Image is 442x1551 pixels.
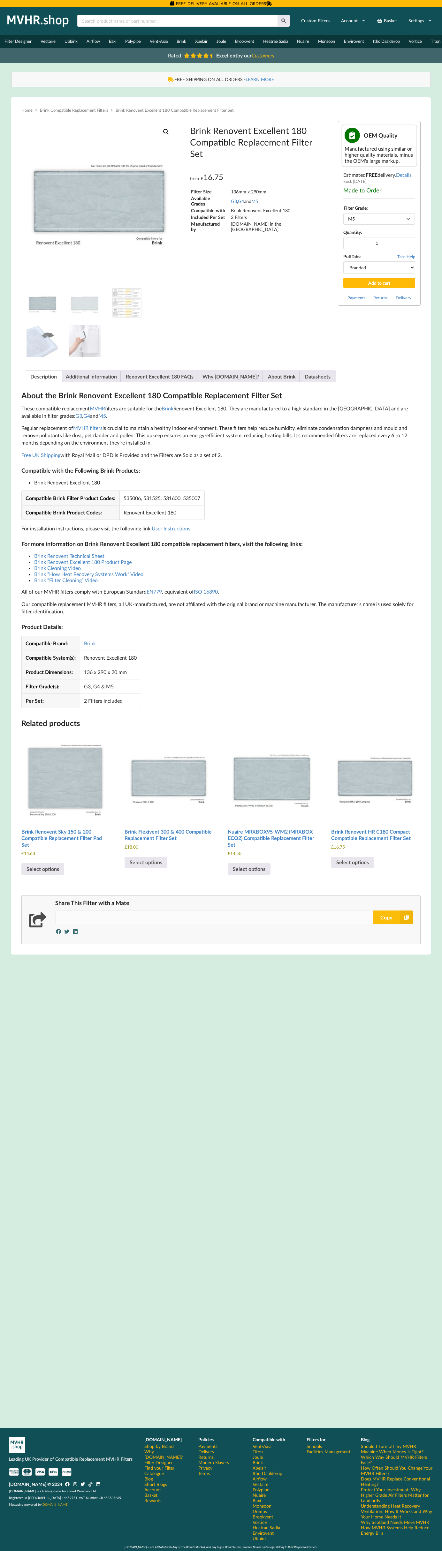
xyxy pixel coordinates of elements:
button: Copy [373,910,413,924]
span: Messaging powered by [9,1502,68,1506]
a: Brink [84,640,96,646]
a: Joule [253,1454,263,1460]
td: 2 Filters Included [80,693,141,708]
span: £ [21,850,24,856]
h3: Product Details: [21,623,421,631]
td: Renovent Excellent 180 [80,650,141,664]
a: MVHR [90,405,105,411]
a: Payments [347,295,366,300]
b: Pull Tabs: [343,254,362,259]
a: Terms [198,1471,210,1476]
td: 136mm x 290mm [231,189,323,195]
a: Heatrae Sadia [259,35,293,48]
b: [DOMAIN_NAME] © 2024 [9,1481,62,1487]
span: £ [228,850,230,856]
b: Compatible with [253,1437,285,1442]
a: Why [DOMAIN_NAME]? [202,371,259,382]
h3: Compatible with the Following Brink Products: [21,467,421,474]
a: Protect Your Investment: Why Higher Grade Air Filters Matter for Landlords [361,1487,433,1503]
a: Basket [144,1492,157,1498]
img: Brink Renovent Excellent 180 Compatible MVHR Filter Replacement Set from MVHR.shop [27,287,58,319]
td: Compatible Brink Product Codes: [22,505,119,520]
a: Modern Slavery [198,1460,229,1465]
span: Rated [168,52,181,58]
a: Payments [198,1443,217,1449]
a: Nuaire [253,1492,266,1498]
img: A Table showing a comparison between G3, G4 and M5 for MVHR Filters and their efficiency at captu... [111,287,143,319]
a: Shop by Brand [144,1443,174,1449]
a: Delivery [198,1449,214,1454]
a: Brink [162,405,173,411]
b: Policies [198,1437,214,1442]
bdi: 16.75 [331,844,345,850]
h2: Nuaire MRXBOX95-WM2 (MRXBOX-ECO2) Compatible Replacement Filter Set [228,826,316,851]
li: Brink Renovent Excellent 180 [34,479,421,485]
div: Manufactured using similar or higher quality materials, minus the OEM's large markup. [345,146,414,164]
img: Dimensions and Filter Grade of the Brink Renovent Excellent 180 Compatible MVHR Filter Replacemen... [69,287,101,319]
a: G3 [75,413,82,419]
b: Filters for [307,1437,325,1442]
bdi: 16.75 [201,172,223,182]
a: Monsoon [314,35,339,48]
bdi: 14.63 [21,850,35,856]
a: LEARN MORE [246,77,274,82]
div: [DOMAIN_NAME] is not Affiliated with Any of The Brands Stocked, and any Logos, Brand Names, Produ... [9,1545,433,1549]
a: Brookvent [253,1514,273,1519]
a: Nuaire [293,35,314,48]
b: Blog [361,1437,370,1442]
a: Vent-Axia [253,1443,271,1449]
td: 535006, 531525, 531600, 535007 [119,491,204,505]
div: Estimated delivery . [338,121,421,306]
img: mvhr-inverted.png [9,1437,25,1453]
td: Available Grades [191,195,230,207]
a: Delivery [396,295,411,300]
a: Why Scotland Needs More MVHR [361,1519,429,1525]
a: Brink Renovent Sky 150 & 200 Compatible Replacement Filter Pad Set £14.63 [21,733,110,856]
a: Brink Renovent HR C180 Compact Compatible Replacement Filter Set £16.75 [331,733,419,850]
h3: For more information on Brink Renovent Excellent 180 compatible replacement filters, visit the fo... [21,540,421,548]
span: [DOMAIN_NAME] is a trading name for Cloud Wrestlers Ltd [9,1489,96,1493]
a: Baxi [253,1498,261,1503]
h2: Brink Flexivent 300 & 400 Compatible Replacement Filter Set [125,826,213,844]
a: Account [337,15,370,26]
a: Heatrae Sadia [253,1525,280,1530]
a: Brink Renovent Technical Sheet [34,553,104,559]
p: All of our MVHR filters comply with European Standard , equivalent of . [21,588,421,596]
span: OEM Quality [364,132,398,139]
a: Select options for “Brink Renovent Sky 150 & 200 Compatible Replacement Filter Pad Set” [21,863,64,875]
a: Itho Daalderop [369,35,404,48]
a: Select options for “Nuaire MRXBOX95-WM2 (MRXBOX-ECO2) Compatible Replacement Filter Set” [228,863,271,875]
a: Returns [198,1454,214,1460]
img: MVHR Filter with a Black Tag [27,325,58,357]
h2: Related products [21,718,421,728]
a: Privacy [198,1465,212,1471]
a: Airflow [253,1476,267,1481]
a: Vectaire [253,1481,268,1487]
span: Tabs Help [397,254,415,259]
a: Brookvent [231,35,259,48]
p: These compatible replacement filters are suitable for the Renovent Excellent 180. They are manufa... [21,405,421,420]
i: Customers [252,52,274,58]
a: Does MVHR Replace Conventional Heating? [361,1476,433,1487]
img: Brink Renovent Excellent 180 Compatible MVHR Filter Replacement Set from MVHR.shop [21,121,177,277]
bdi: 18.00 [125,844,138,850]
p: For installation instructions, please visit the following link: [21,525,421,532]
a: How MVHR Systems Help Reduce Energy Bills [361,1525,433,1536]
a: Brink [172,35,191,48]
a: Ubbink [253,1536,267,1541]
a: Find your Filter [144,1465,174,1471]
a: Brink [253,1460,263,1465]
input: Product quantity [343,237,415,249]
a: Renovent Excellent 180 FAQs [126,371,194,382]
a: Returns [373,295,388,300]
img: Nuaire MRXBOX95-WM2 Compatible MVHR Filter Replacement Set from MVHR.shop [228,733,316,821]
a: ISO 16890 [194,588,218,595]
a: M5 [98,413,106,419]
td: G3, G4 & M5 [80,679,141,693]
td: Compatible Brink Filter Product Codes: [22,491,119,505]
a: Ubbink [60,35,82,48]
p: Our compatible replacement MVHR filters, all UK-manufactured, are not affiliated with the origina... [21,601,421,615]
td: Included Per Set [191,214,230,220]
a: Polypipe [121,35,145,48]
a: Short Blogs [144,1481,167,1487]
